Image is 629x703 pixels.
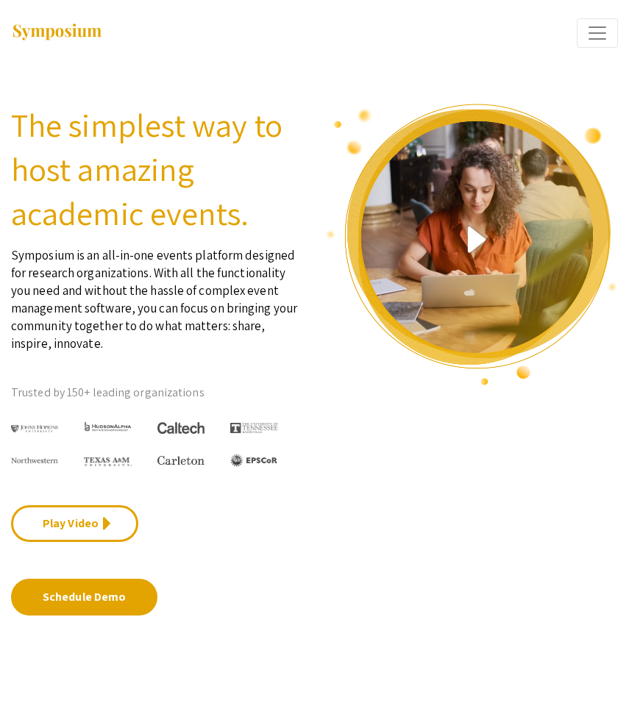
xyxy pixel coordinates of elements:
[11,382,304,404] p: Trusted by 150+ leading organizations
[157,422,205,433] img: Caltech
[11,103,304,235] h2: The simplest way to host amazing academic events.
[11,637,63,692] iframe: Chat
[11,579,157,615] a: Schedule Demo
[11,235,304,352] p: Symposium is an all-in-one events platform designed for research organizations. With all the func...
[84,421,131,431] img: HudsonAlpha
[157,456,205,464] img: Carleton
[11,23,103,43] img: Symposium by ForagerOne
[11,457,58,463] img: Northwestern
[326,103,619,386] img: video overview of Symposium
[11,505,138,542] a: Play Video
[230,454,277,466] img: EPSCOR
[230,423,277,433] img: The University of Tennessee
[577,18,618,48] button: Expand or Collapse Menu
[84,457,131,467] img: Texas A&M University
[11,425,58,433] img: Johns Hopkins University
